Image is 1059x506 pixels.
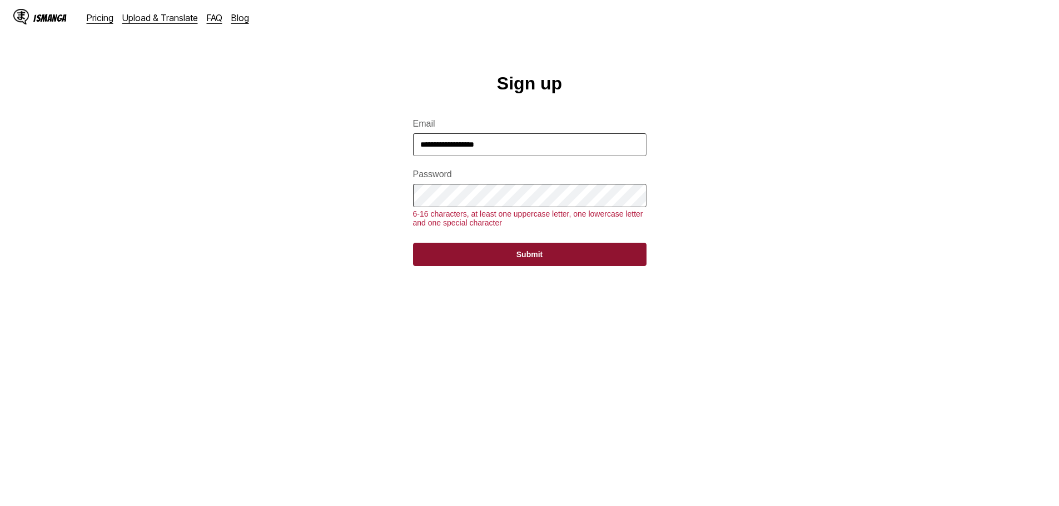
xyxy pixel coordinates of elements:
label: Email [413,119,647,129]
div: IsManga [33,13,67,23]
a: Pricing [87,12,113,23]
a: Blog [231,12,249,23]
label: Password [413,169,647,179]
a: FAQ [207,12,222,23]
img: IsManga Logo [13,9,29,24]
div: 6-16 characters, at least one uppercase letter, one lowercase letter and one special character [413,209,647,227]
button: Submit [413,243,647,266]
h1: Sign up [497,73,562,94]
a: Upload & Translate [122,12,198,23]
a: IsManga LogoIsManga [13,9,87,27]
